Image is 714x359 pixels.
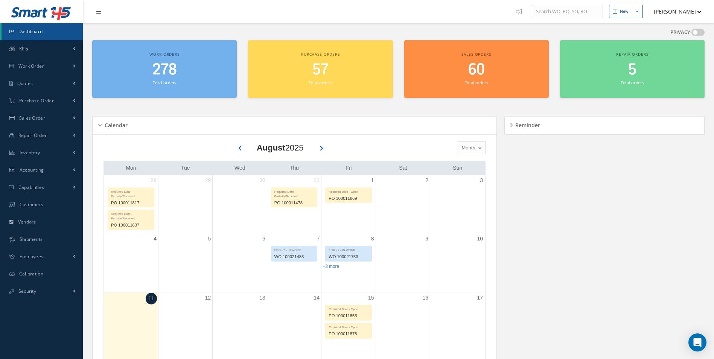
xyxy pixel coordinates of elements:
[326,194,371,203] div: PO 100011869
[152,233,158,244] a: August 4, 2025
[309,80,332,85] small: Total orders
[621,80,644,85] small: Total orders
[468,59,485,81] span: 60
[18,132,47,138] span: Repair Order
[18,63,44,69] span: Work Order
[271,199,317,207] div: PO 100011478
[124,163,137,173] a: Monday
[312,292,321,303] a: August 14, 2025
[376,175,430,233] td: August 2, 2025
[19,97,54,104] span: Purchase Order
[18,219,36,225] span: Vendors
[326,305,371,312] div: Required Date - Open
[326,188,371,194] div: Required Date - Open
[257,143,285,152] b: August
[424,175,430,186] a: August 2, 2025
[258,292,267,303] a: August 13, 2025
[233,163,247,173] a: Wednesday
[532,5,603,18] input: Search WO, PO, SO, RO
[424,233,430,244] a: August 9, 2025
[108,210,154,221] div: Required Date - Partially/Received
[430,175,484,233] td: August 3, 2025
[397,163,408,173] a: Saturday
[267,233,321,292] td: August 7, 2025
[271,253,317,261] div: WO 100021483
[20,201,44,208] span: Customers
[149,52,179,57] span: Work orders
[326,330,371,338] div: PO 100011878
[312,59,329,81] span: 57
[104,175,158,233] td: July 28, 2025
[475,292,484,303] a: August 17, 2025
[213,233,267,292] td: August 6, 2025
[321,175,376,233] td: August 1, 2025
[315,233,321,244] a: August 7, 2025
[560,40,705,98] a: Repair orders 5 Total orders
[465,80,488,85] small: Total orders
[19,46,28,52] span: KPIs
[18,288,36,294] span: Security
[102,120,128,129] h5: Calendar
[288,163,300,173] a: Thursday
[20,149,40,156] span: Inventory
[421,292,430,303] a: August 16, 2025
[18,28,43,35] span: Dashboard
[370,175,376,186] a: August 1, 2025
[180,163,192,173] a: Tuesday
[92,40,237,98] a: Work orders 278 Total orders
[20,236,43,242] span: Shipments
[104,233,158,292] td: August 4, 2025
[108,199,154,207] div: PO 100011817
[19,271,43,277] span: Calibration
[19,115,45,121] span: Sales Order
[213,175,267,233] td: July 30, 2025
[513,120,540,129] h5: Reminder
[158,233,212,292] td: August 5, 2025
[478,175,484,186] a: August 3, 2025
[628,59,636,81] span: 5
[267,175,321,233] td: July 31, 2025
[146,293,157,304] a: August 11, 2025
[2,23,83,40] a: Dashboard
[370,233,376,244] a: August 8, 2025
[688,333,706,351] div: Open Intercom Messenger
[258,175,267,186] a: July 30, 2025
[647,4,702,19] button: [PERSON_NAME]
[149,175,158,186] a: July 28, 2025
[430,233,484,292] td: August 10, 2025
[108,221,154,230] div: PO 100011837
[257,141,304,154] div: 2025
[321,233,376,292] td: August 8, 2025
[20,167,44,173] span: Accounting
[17,80,33,87] span: Quotes
[404,40,549,98] a: Sales orders 60 Total orders
[108,188,154,199] div: Required Date - Partially/Received
[609,5,643,18] button: New
[670,29,690,36] label: PRIVACY
[461,52,491,57] span: Sales orders
[451,163,464,173] a: Sunday
[204,175,213,186] a: July 29, 2025
[18,184,44,190] span: Capabilities
[475,233,484,244] a: August 10, 2025
[326,312,371,320] div: PO 100011855
[204,292,213,303] a: August 12, 2025
[460,144,475,152] span: Month
[158,175,212,233] td: July 29, 2025
[153,80,176,85] small: Total orders
[152,59,177,81] span: 278
[326,253,371,261] div: WO 100021733
[367,292,376,303] a: August 15, 2025
[620,8,629,15] div: New
[20,253,44,260] span: Employees
[261,233,267,244] a: August 6, 2025
[344,163,353,173] a: Friday
[616,52,648,57] span: Repair orders
[312,175,321,186] a: July 31, 2025
[323,264,339,269] a: Show 3 more events
[271,188,317,199] div: Required Date - Partially/Received
[326,323,371,330] div: Required Date - Open
[207,233,213,244] a: August 5, 2025
[248,40,393,98] a: Purchase orders 57 Total orders
[376,233,430,292] td: August 9, 2025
